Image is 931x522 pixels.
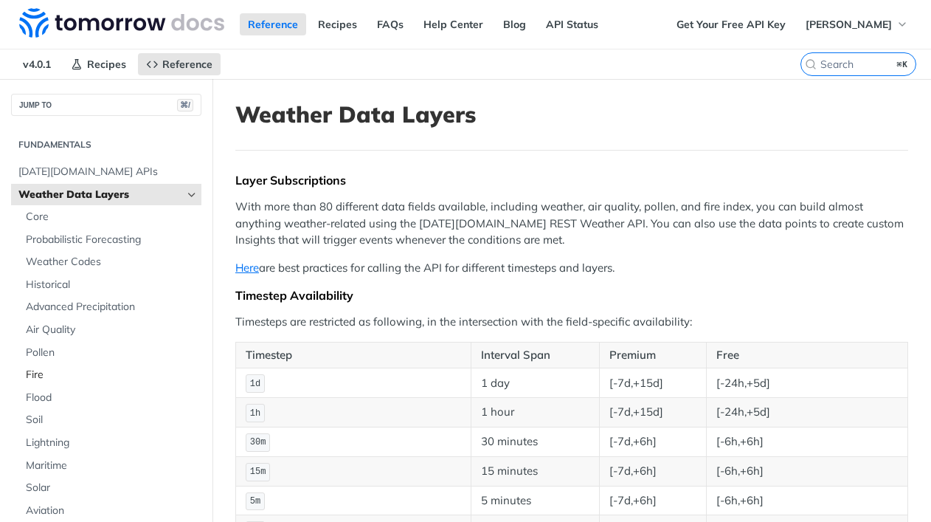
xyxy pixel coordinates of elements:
[18,364,201,386] a: Fire
[18,409,201,431] a: Soil
[250,496,260,506] span: 5m
[310,13,365,35] a: Recipes
[600,427,706,457] td: [-7d,+6h]
[706,368,907,398] td: [-24h,+5d]
[600,456,706,486] td: [-7d,+6h]
[26,255,198,269] span: Weather Codes
[668,13,794,35] a: Get Your Free API Key
[18,500,201,522] a: Aviation
[18,188,182,202] span: Weather Data Layers
[706,486,907,515] td: [-6h,+6h]
[26,233,198,247] span: Probabilistic Forecasting
[18,387,201,409] a: Flood
[538,13,606,35] a: API Status
[235,261,259,275] a: Here
[11,161,201,183] a: [DATE][DOMAIN_NAME] APIs
[11,184,201,206] a: Weather Data LayersHide subpages for Weather Data Layers
[471,398,600,427] td: 1 hour
[600,398,706,427] td: [-7d,+15d]
[15,53,59,75] span: v4.0.1
[63,53,134,75] a: Recipes
[235,260,908,277] p: are best practices for calling the API for different timesteps and layers.
[18,455,201,477] a: Maritime
[893,57,912,72] kbd: ⌘K
[26,413,198,427] span: Soil
[11,138,201,151] h2: Fundamentals
[26,391,198,405] span: Flood
[236,342,471,368] th: Timestep
[26,368,198,382] span: Fire
[18,319,201,341] a: Air Quality
[235,199,908,249] p: With more than 80 different data fields available, including weather, air quality, pollen, and fi...
[18,274,201,296] a: Historical
[495,13,534,35] a: Blog
[240,13,306,35] a: Reference
[706,427,907,457] td: [-6h,+6h]
[18,477,201,499] a: Solar
[138,53,221,75] a: Reference
[600,486,706,515] td: [-7d,+6h]
[26,504,198,518] span: Aviation
[186,189,198,201] button: Hide subpages for Weather Data Layers
[471,342,600,368] th: Interval Span
[26,436,198,450] span: Lightning
[18,229,201,251] a: Probabilistic Forecasting
[250,437,266,447] span: 30m
[369,13,412,35] a: FAQs
[26,210,198,224] span: Core
[162,58,212,71] span: Reference
[235,101,908,128] h1: Weather Data Layers
[26,459,198,473] span: Maritime
[235,288,908,303] div: Timestep Availability
[18,251,201,273] a: Weather Codes
[177,99,193,111] span: ⌘/
[26,481,198,495] span: Solar
[471,456,600,486] td: 15 minutes
[471,427,600,457] td: 30 minutes
[600,368,706,398] td: [-7d,+15d]
[26,346,198,360] span: Pollen
[806,18,892,31] span: [PERSON_NAME]
[87,58,126,71] span: Recipes
[250,408,260,419] span: 1h
[18,296,201,318] a: Advanced Precipitation
[706,398,907,427] td: [-24h,+5d]
[706,342,907,368] th: Free
[250,379,260,389] span: 1d
[18,206,201,228] a: Core
[18,432,201,454] a: Lightning
[797,13,916,35] button: [PERSON_NAME]
[26,300,198,315] span: Advanced Precipitation
[235,314,908,331] p: Timesteps are restricted as following, in the intersection with the field-specific availability:
[26,278,198,292] span: Historical
[18,165,198,179] span: [DATE][DOMAIN_NAME] APIs
[18,342,201,364] a: Pollen
[706,456,907,486] td: [-6h,+6h]
[26,323,198,337] span: Air Quality
[471,486,600,515] td: 5 minutes
[805,58,817,70] svg: Search
[250,467,266,477] span: 15m
[235,173,908,188] div: Layer Subscriptions
[471,368,600,398] td: 1 day
[19,8,224,38] img: Tomorrow.io Weather API Docs
[600,342,706,368] th: Premium
[415,13,491,35] a: Help Center
[11,94,201,116] button: JUMP TO⌘/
